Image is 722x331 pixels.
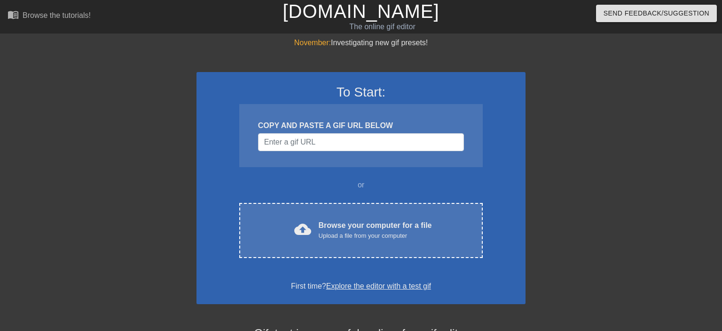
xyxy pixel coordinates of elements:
[209,84,513,100] h3: To Start:
[294,221,311,238] span: cloud_upload
[196,37,526,48] div: Investigating new gif presets!
[604,8,709,19] span: Send Feedback/Suggestion
[245,21,519,32] div: The online gif editor
[283,1,439,22] a: [DOMAIN_NAME]
[258,120,464,131] div: COPY AND PASTE A GIF URL BELOW
[209,281,513,292] div: First time?
[596,5,717,22] button: Send Feedback/Suggestion
[8,9,19,20] span: menu_book
[8,9,91,24] a: Browse the tutorials!
[319,220,432,241] div: Browse your computer for a file
[326,282,431,290] a: Explore the editor with a test gif
[221,179,501,191] div: or
[319,231,432,241] div: Upload a file from your computer
[294,39,331,47] span: November:
[23,11,91,19] div: Browse the tutorials!
[258,133,464,151] input: Username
